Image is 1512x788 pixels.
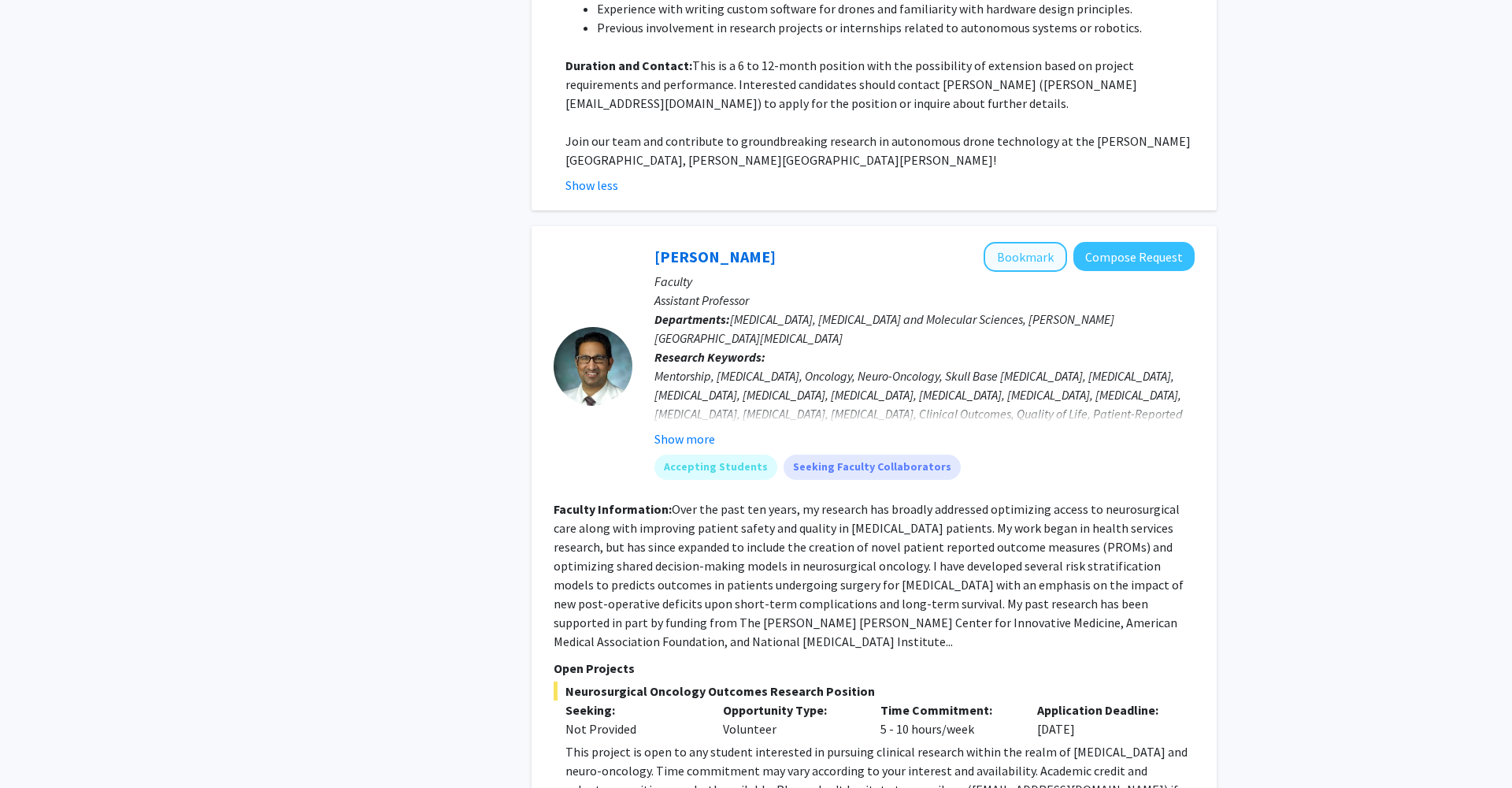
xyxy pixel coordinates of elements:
button: Add Raj Mukherjee to Bookmarks [984,242,1067,272]
p: Open Projects [554,659,1195,678]
div: Mentorship, [MEDICAL_DATA], Oncology, Neuro-Oncology, Skull Base [MEDICAL_DATA], [MEDICAL_DATA], ... [654,366,1195,480]
p: Time Commitment: [880,701,1014,719]
span: [MEDICAL_DATA], [MEDICAL_DATA] and Molecular Sciences, [PERSON_NAME][GEOGRAPHIC_DATA][MEDICAL_DATA] [654,311,1114,346]
li: Previous involvement in research projects or internships related to autonomous systems or robotics. [597,18,1195,37]
mat-chip: Accepting Students [654,455,777,480]
p: Assistant Professor [654,291,1195,310]
fg-read-more: Over the past ten years, my research has broadly addressed optimizing access to neurosurgical car... [554,501,1184,649]
p: Faculty [654,272,1195,291]
div: 5 - 10 hours/week [869,701,1026,738]
p: Application Deadline: [1037,701,1171,719]
strong: Duration and Contact: [565,58,692,73]
iframe: Chat [12,717,67,776]
a: [PERSON_NAME] [654,247,776,266]
p: This is a 6 to 12-month position with the possibility of extension based on project requirements ... [565,56,1195,113]
b: Departments: [654,311,730,327]
mat-chip: Seeking Faculty Collaborators [784,455,961,480]
div: Volunteer [711,701,869,738]
p: Opportunity Type: [723,701,857,719]
div: Not Provided [565,719,699,738]
b: Research Keywords: [654,349,765,365]
button: Show less [565,176,618,195]
div: [DATE] [1025,701,1183,738]
p: Join our team and contribute to groundbreaking research in autonomous drone technology at the [PE... [565,132,1195,169]
p: Seeking: [565,701,699,719]
button: Show more [654,429,715,448]
b: Faculty Information: [554,501,672,517]
button: Compose Request to Raj Mukherjee [1073,242,1195,271]
span: Neurosurgical Oncology Outcomes Research Position [554,682,1195,701]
